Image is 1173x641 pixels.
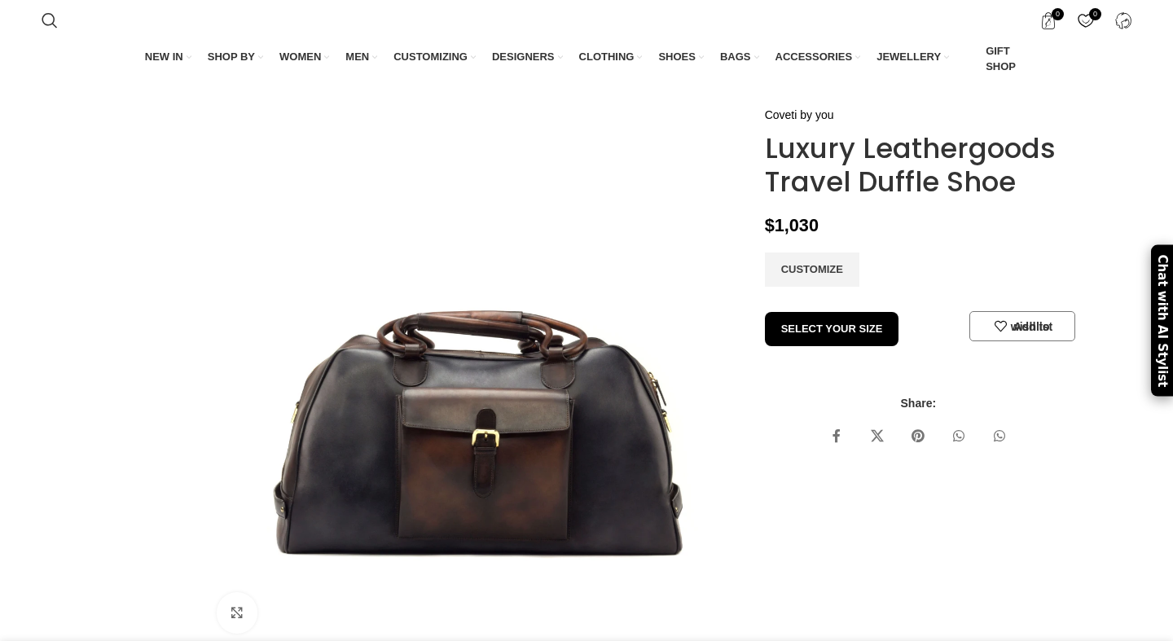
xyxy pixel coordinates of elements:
img: formal [97,415,196,511]
a: CUSTOMIZING [393,40,476,74]
a: Search [33,4,66,37]
span: CLOTHING [579,50,635,64]
span: ACCESSORIES [775,50,853,64]
h1: Luxury Leathergoods Travel Duffle Shoe [765,132,1072,199]
span: SHOES [658,50,696,64]
span: SHOP BY [208,50,255,64]
a: WhatsApp social link [983,420,1016,453]
a: CLOTHING [579,40,643,74]
a: X social link [861,420,894,453]
button: SELECT YOUR SIZE [765,312,899,346]
img: Monk [97,209,196,305]
a: MEN [345,40,377,74]
a: CUSTOMIZE [765,252,859,287]
span: WOMEN [279,50,321,64]
img: Derby shoes [97,312,196,407]
a: WOMEN [279,40,329,74]
a: SHOES [658,40,704,74]
span: $ [765,215,775,235]
span: NEW IN [145,50,183,64]
a: SHOP BY [208,40,263,74]
a: 0 [1069,4,1102,37]
div: My Wishlist [1069,4,1102,37]
span: CUSTOMIZING [393,50,468,64]
span: MEN [345,50,369,64]
a: Pinterest social link [902,420,934,453]
span: 0 [1052,8,1064,20]
a: Coveti by you [765,106,834,124]
a: BAGS [720,40,759,74]
a: GIFT SHOP [965,40,1028,77]
span: Share: [765,394,1072,412]
a: NEW IN [145,40,191,74]
a: ACCESSORIES [775,40,861,74]
img: Oxford [97,106,196,201]
span: GIFT SHOP [986,44,1028,73]
div: Main navigation [33,40,1140,77]
a: 0 [1031,4,1065,37]
a: WhatsApp social link [942,420,975,453]
a: JEWELLERY [876,40,949,74]
span: JEWELLERY [876,50,941,64]
span: DESIGNERS [492,50,555,64]
span: BAGS [720,50,751,64]
bdi: 1,030 [765,215,819,235]
a: DESIGNERS [492,40,563,74]
a: Facebook social link [820,420,853,453]
span: 0 [1089,8,1101,20]
img: GiftBag [965,52,980,67]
